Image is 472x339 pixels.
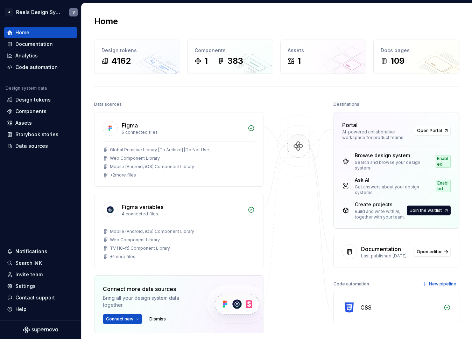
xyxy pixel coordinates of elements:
div: Build and write with AI, together with your team. [355,209,406,220]
div: Create projects [355,201,406,208]
div: Web Component Library [110,237,160,243]
div: Settings [15,283,36,290]
div: Analytics [15,52,38,59]
div: Destinations [333,99,359,109]
div: Reels Design System [16,9,61,16]
span: Open editor [417,249,442,255]
div: Browse design system [355,152,423,159]
div: Connect more data sources [103,285,194,293]
div: Data sources [94,99,122,109]
div: Components [15,108,47,115]
a: Data sources [4,140,77,152]
button: Contact support [4,292,77,303]
svg: Supernova Logo [23,326,58,333]
span: Open Portal [417,128,442,133]
a: Components1383 [187,40,273,74]
button: Connect new [103,314,142,324]
div: CSS [360,303,372,312]
button: Notifications [4,246,77,257]
div: Documentation [361,245,401,253]
div: Design tokens [15,96,51,103]
div: Components [195,47,266,54]
div: A [5,8,13,16]
div: Invite team [15,271,43,278]
div: Figma variables [122,203,163,211]
span: New pipeline [429,281,456,287]
div: Last published [DATE] [361,253,409,259]
span: Dismiss [149,316,166,322]
a: Docs pages109 [373,40,459,74]
div: Assets [15,119,32,126]
div: Figma [122,121,138,130]
div: Code automation [15,64,58,71]
span: Join the waitlist [410,208,442,213]
a: Figma5 connected filesGlobal Primitive Library [To Archive] [Do Not Use]Web Component LibraryMobi... [94,112,263,187]
a: Design tokens4162 [94,40,180,74]
div: Global Primitive Library [To Archive] [Do Not Use] [110,147,211,153]
div: Design tokens [101,47,173,54]
div: 1 [204,55,208,67]
div: Portal [342,121,358,129]
div: Code automation [333,279,369,289]
div: Mobile (Android, iOS) Component Library [110,164,194,169]
div: Bring all your design system data together. [103,295,194,309]
button: Search ⌘K [4,257,77,269]
div: Home [15,29,29,36]
div: Storybook stories [15,131,58,138]
a: Code automation [4,62,77,73]
a: Settings [4,281,77,292]
a: Storybook stories [4,129,77,140]
div: 4 connected files [122,211,244,217]
span: Connect new [106,316,133,322]
div: Search and browse your design system. [355,160,423,171]
div: V [72,9,75,15]
div: 4162 [111,55,131,67]
div: 383 [227,55,243,67]
div: Assets [288,47,359,54]
div: TV (10-ft) Component Library [110,245,170,251]
button: AReels Design SystemV [1,5,80,20]
button: New pipeline [420,279,459,289]
div: AI-powered collaborative workspace for product teams. [342,129,410,140]
div: Web Component Library [110,155,160,161]
div: Get answers about your design systems. [355,184,423,195]
div: Help [15,306,27,313]
button: Help [4,304,77,315]
div: Data sources [15,143,48,150]
a: Open editor [414,247,451,257]
a: Analytics [4,50,77,61]
div: Design system data [6,85,47,91]
a: Components [4,106,77,117]
div: Search ⌘K [15,260,42,267]
div: Documentation [15,41,53,48]
div: Mobile (Android, iOS) Component Library [110,229,194,234]
div: 5 connected files [122,130,244,135]
div: + 1 more files [110,254,135,260]
div: Notifications [15,248,47,255]
a: Figma variables4 connected filesMobile (Android, iOS) Component LibraryWeb Component LibraryTV (1... [94,194,263,268]
button: Join the waitlist [407,206,451,215]
div: Enabled [436,155,451,168]
a: Documentation [4,39,77,50]
a: Open Portal [414,126,451,136]
div: Contact support [15,294,55,301]
div: + 2 more files [110,172,136,178]
a: Assets [4,117,77,129]
h2: Home [94,16,118,27]
a: Home [4,27,77,38]
button: Dismiss [146,314,169,324]
div: 109 [390,55,404,67]
div: Docs pages [381,47,452,54]
div: Ask AI [355,177,423,184]
a: Invite team [4,269,77,280]
a: Design tokens [4,94,77,105]
a: Assets1 [280,40,366,74]
div: Enabled [436,180,451,192]
div: 1 [297,55,301,67]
